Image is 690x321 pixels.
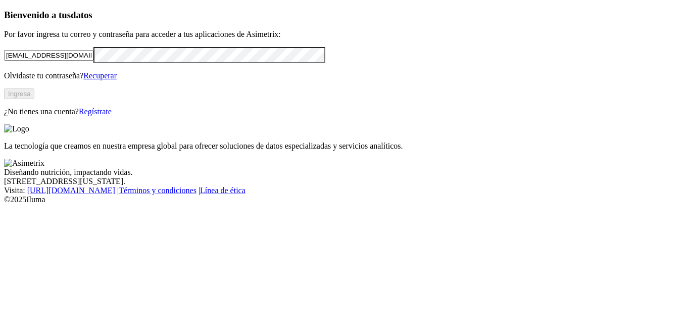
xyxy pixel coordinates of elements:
[4,186,686,195] div: Visita : | |
[200,186,245,195] a: Línea de ética
[4,159,44,168] img: Asimetrix
[4,124,29,133] img: Logo
[27,186,115,195] a: [URL][DOMAIN_NAME]
[4,107,686,116] p: ¿No tienes una cuenta?
[83,71,117,80] a: Recuperar
[71,10,92,20] span: datos
[4,195,686,204] div: © 2025 Iluma
[4,168,686,177] div: Diseñando nutrición, impactando vidas.
[4,10,686,21] h3: Bienvenido a tus
[79,107,112,116] a: Regístrate
[4,177,686,186] div: [STREET_ADDRESS][US_STATE].
[4,142,686,151] p: La tecnología que creamos en nuestra empresa global para ofrecer soluciones de datos especializad...
[119,186,196,195] a: Términos y condiciones
[4,30,686,39] p: Por favor ingresa tu correo y contraseña para acceder a tus aplicaciones de Asimetrix:
[4,71,686,80] p: Olvidaste tu contraseña?
[4,88,34,99] button: Ingresa
[4,50,93,61] input: Tu correo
